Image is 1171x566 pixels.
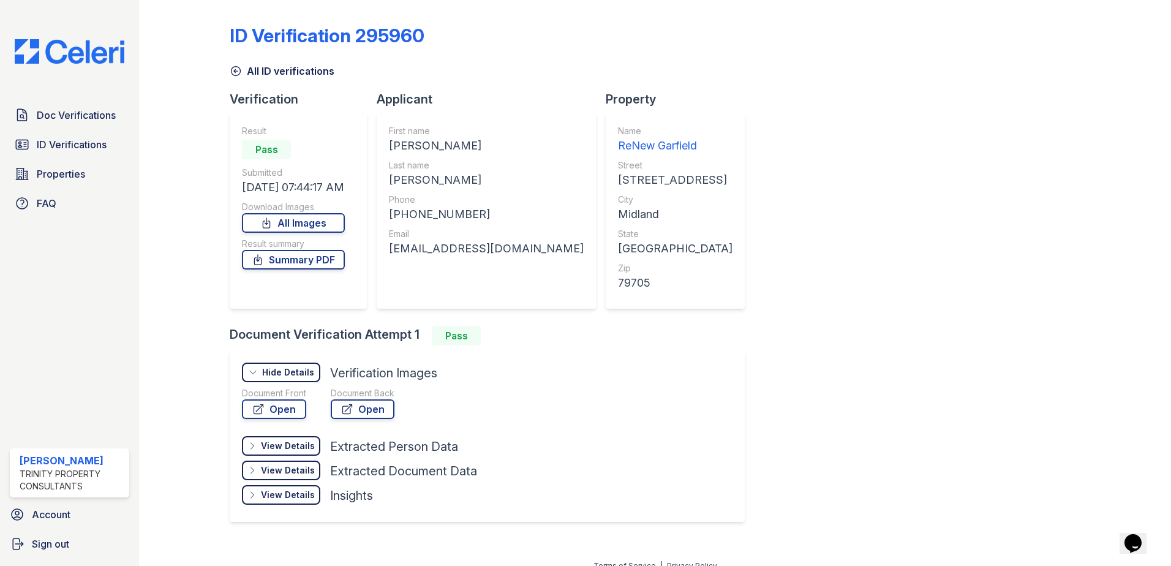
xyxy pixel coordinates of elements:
[10,103,129,127] a: Doc Verifications
[330,364,437,382] div: Verification Images
[230,91,377,108] div: Verification
[618,194,732,206] div: City
[242,201,345,213] div: Download Images
[618,240,732,257] div: [GEOGRAPHIC_DATA]
[32,507,70,522] span: Account
[330,462,477,480] div: Extracted Document Data
[261,489,315,501] div: View Details
[389,206,584,223] div: [PHONE_NUMBER]
[618,125,732,154] a: Name ReNew Garfield
[389,240,584,257] div: [EMAIL_ADDRESS][DOMAIN_NAME]
[1120,517,1159,554] iframe: chat widget
[618,228,732,240] div: State
[242,140,291,159] div: Pass
[606,91,755,108] div: Property
[432,326,481,345] div: Pass
[261,464,315,477] div: View Details
[20,453,124,468] div: [PERSON_NAME]
[618,159,732,172] div: Street
[389,137,584,154] div: [PERSON_NAME]
[5,39,134,64] img: CE_Logo_Blue-a8612792a0a2168367f1c8372b55b34899dd931a85d93a1a3d3e32e68fde9ad4.png
[242,387,306,399] div: Document Front
[330,438,458,455] div: Extracted Person Data
[389,194,584,206] div: Phone
[230,326,755,345] div: Document Verification Attempt 1
[37,137,107,152] span: ID Verifications
[242,167,345,179] div: Submitted
[389,228,584,240] div: Email
[230,25,424,47] div: ID Verification 295960
[618,125,732,137] div: Name
[242,399,306,419] a: Open
[618,274,732,292] div: 79705
[20,468,124,492] div: Trinity Property Consultants
[37,196,56,211] span: FAQ
[5,532,134,556] a: Sign out
[331,399,394,419] a: Open
[330,487,373,504] div: Insights
[618,137,732,154] div: ReNew Garfield
[37,108,116,123] span: Doc Verifications
[5,502,134,527] a: Account
[10,191,129,216] a: FAQ
[618,172,732,189] div: [STREET_ADDRESS]
[242,125,345,137] div: Result
[242,250,345,270] a: Summary PDF
[262,366,314,379] div: Hide Details
[242,238,345,250] div: Result summary
[618,262,732,274] div: Zip
[242,179,345,196] div: [DATE] 07:44:17 AM
[389,125,584,137] div: First name
[230,64,334,78] a: All ID verifications
[261,440,315,452] div: View Details
[377,91,606,108] div: Applicant
[389,159,584,172] div: Last name
[389,172,584,189] div: [PERSON_NAME]
[37,167,85,181] span: Properties
[618,206,732,223] div: Midland
[242,213,345,233] a: All Images
[10,132,129,157] a: ID Verifications
[331,387,394,399] div: Document Back
[10,162,129,186] a: Properties
[32,537,69,551] span: Sign out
